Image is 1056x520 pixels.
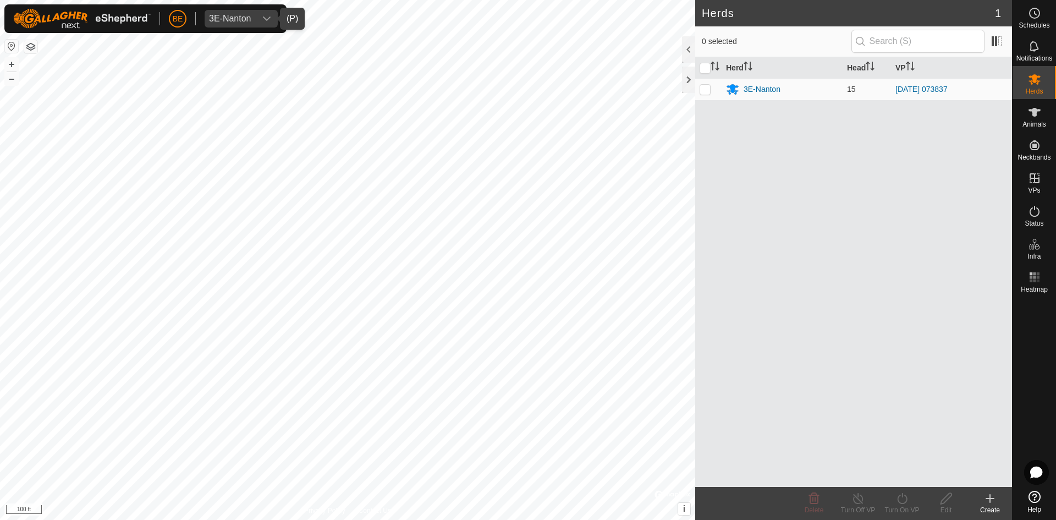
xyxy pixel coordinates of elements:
span: Delete [805,506,824,514]
div: dropdown trigger [256,10,278,28]
a: Privacy Policy [304,506,345,516]
span: Notifications [1016,55,1052,62]
span: 15 [847,85,856,94]
span: 1 [995,5,1001,21]
span: 3E-Nanton [205,10,256,28]
p-sorticon: Activate to sort [906,63,915,72]
th: Herd [722,57,843,79]
button: Reset Map [5,40,18,53]
div: Create [968,505,1012,515]
div: Turn Off VP [836,505,880,515]
button: + [5,58,18,71]
span: Help [1027,506,1041,513]
button: Map Layers [24,40,37,53]
img: Gallagher Logo [13,9,151,29]
p-sorticon: Activate to sort [711,63,719,72]
th: VP [891,57,1012,79]
h2: Herds [702,7,995,20]
div: Edit [924,505,968,515]
span: Animals [1022,121,1046,128]
button: i [678,503,690,515]
input: Search (S) [851,30,985,53]
span: Status [1025,220,1043,227]
span: Neckbands [1018,154,1050,161]
a: Help [1013,486,1056,517]
p-sorticon: Activate to sort [866,63,875,72]
span: i [683,504,685,513]
p-sorticon: Activate to sort [744,63,752,72]
div: 3E-Nanton [209,14,251,23]
a: Contact Us [359,506,391,516]
span: Infra [1027,253,1041,260]
span: 0 selected [702,36,851,47]
span: Heatmap [1021,286,1048,293]
div: 3E-Nanton [744,84,780,95]
span: Herds [1025,88,1043,95]
span: VPs [1028,187,1040,194]
a: [DATE] 073837 [895,85,948,94]
button: – [5,72,18,85]
div: Turn On VP [880,505,924,515]
th: Head [843,57,891,79]
span: BE [173,13,183,25]
span: Schedules [1019,22,1049,29]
